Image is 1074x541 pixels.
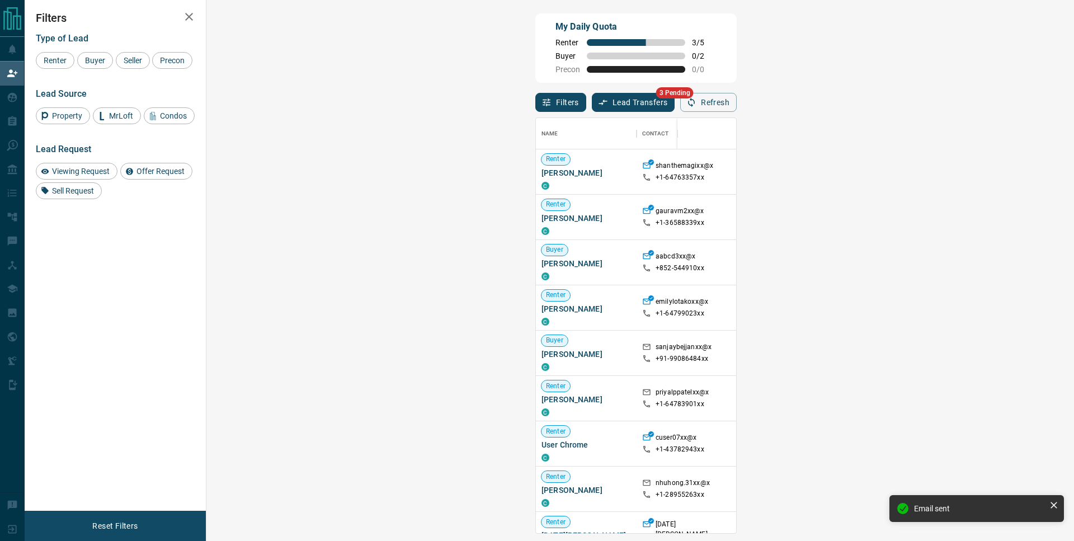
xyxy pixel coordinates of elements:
span: [PERSON_NAME] [541,349,631,360]
span: Property [48,111,86,120]
span: Type of Lead [36,33,88,44]
span: Viewing Request [48,167,114,176]
button: Lead Transfers [592,93,675,112]
div: condos.ca [541,272,549,280]
div: Precon [152,52,192,69]
span: Renter [541,200,570,209]
span: Buyer [541,336,568,345]
p: +1- 64799023xx [656,309,704,318]
span: [PERSON_NAME] [541,484,631,496]
div: Sell Request [36,182,102,199]
span: Condos [156,111,191,120]
div: condos.ca [541,182,549,190]
div: Offer Request [120,163,192,180]
span: Buyer [81,56,109,65]
div: Buyer [77,52,113,69]
div: Property [36,107,90,124]
span: Renter [541,382,570,391]
span: Offer Request [133,167,189,176]
p: +1- 36588339xx [656,218,704,228]
span: Buyer [555,51,580,60]
div: condos.ca [541,227,549,235]
span: Renter [541,154,570,164]
span: [PERSON_NAME] [541,167,631,178]
span: MrLoft [105,111,137,120]
h2: Filters [36,11,195,25]
div: Viewing Request [36,163,117,180]
span: Renter [541,427,570,436]
span: Renter [541,290,570,300]
span: Precon [156,56,189,65]
button: Refresh [680,93,737,112]
span: [PERSON_NAME] [541,258,631,269]
p: sanjaybejjanxx@x [656,342,712,354]
span: 3 / 5 [692,38,717,47]
span: Buyer [541,245,568,255]
span: 3 Pending [656,87,694,98]
p: shanthemagixx@x [656,161,713,173]
p: +852- 544910xx [656,264,704,273]
p: aabcd3xx@x [656,252,695,264]
p: cuser07xx@x [656,433,696,445]
p: +1- 28955263xx [656,490,704,500]
span: Seller [120,56,146,65]
span: 0 / 0 [692,65,717,74]
div: MrLoft [93,107,141,124]
span: Renter [555,38,580,47]
div: Seller [116,52,150,69]
button: Reset Filters [85,516,145,535]
p: +91- 99086484xx [656,354,708,364]
div: condos.ca [541,454,549,462]
p: +1- 64783901xx [656,399,704,409]
div: Contact [642,118,668,149]
div: condos.ca [541,408,549,416]
p: gauravm2xx@x [656,206,704,218]
p: My Daily Quota [555,20,717,34]
span: Renter [40,56,70,65]
span: User Chrome [541,439,631,450]
div: condos.ca [541,318,549,326]
p: priyalppatelxx@x [656,388,709,399]
p: +1- 64763357xx [656,173,704,182]
div: Condos [144,107,195,124]
div: Renter [36,52,74,69]
div: condos.ca [541,499,549,507]
div: Name [536,118,637,149]
button: Filters [535,93,586,112]
span: Renter [541,472,570,482]
span: Renter [541,518,570,527]
div: Name [541,118,558,149]
span: [DATE][PERSON_NAME] [541,530,631,541]
span: [PERSON_NAME] [541,303,631,314]
div: Email sent [914,504,1045,513]
span: [PERSON_NAME] [541,394,631,405]
div: condos.ca [541,363,549,371]
p: [DATE][PERSON_NAME] [656,520,720,539]
span: Lead Request [36,144,91,154]
span: Sell Request [48,186,98,195]
span: 0 / 2 [692,51,717,60]
span: [PERSON_NAME] [541,213,631,224]
p: +1- 43782943xx [656,445,704,454]
span: Lead Source [36,88,87,99]
span: Precon [555,65,580,74]
p: emilylotakoxx@x [656,297,708,309]
p: nhuhong.31xx@x [656,478,710,490]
